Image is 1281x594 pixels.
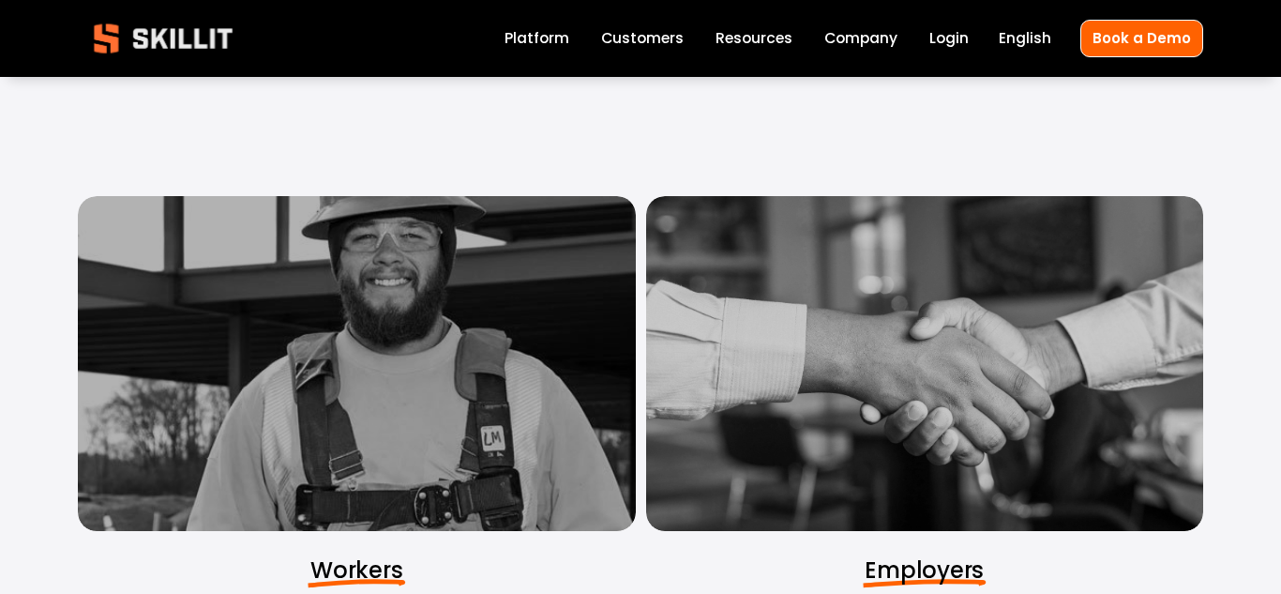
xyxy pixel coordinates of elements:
div: language picker [999,26,1051,52]
span: Resources [716,27,792,49]
span: Workers [310,555,402,586]
img: Skillit [78,10,249,67]
a: Book a Demo [1080,20,1203,56]
span: Employers [865,555,984,586]
a: Platform [505,26,569,52]
a: Customers [601,26,684,52]
a: Company [824,26,897,52]
span: English [999,27,1051,49]
a: Login [929,26,969,52]
a: folder dropdown [716,26,792,52]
